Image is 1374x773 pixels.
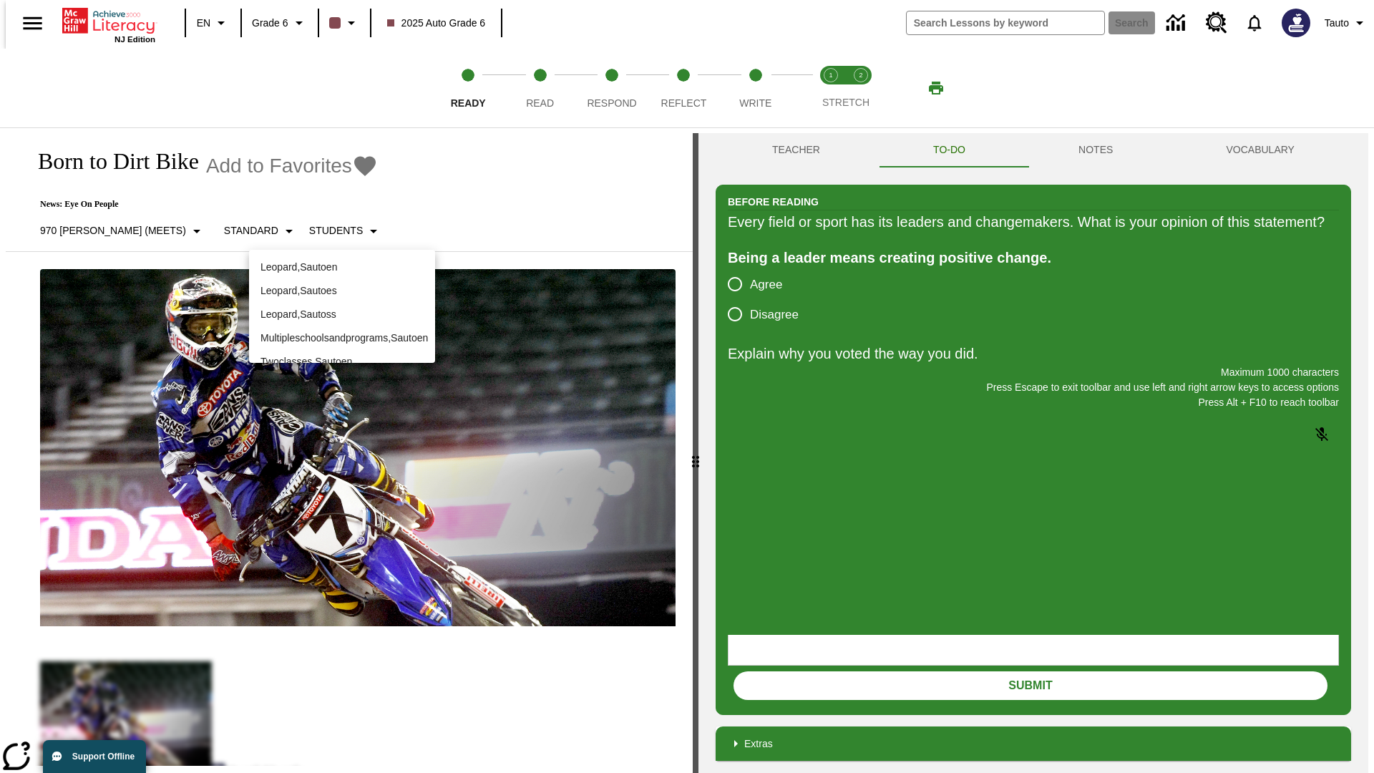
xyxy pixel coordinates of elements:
body: Explain why you voted the way you did. Maximum 1000 characters Press Alt + F10 to reach toolbar P... [6,11,209,24]
p: Leopard , Sautoen [260,260,424,275]
p: Leopard , Sautoes [260,283,424,298]
p: Leopard , Sautoss [260,307,424,322]
p: Twoclasses , Sautoen [260,354,424,369]
p: Multipleschoolsandprograms , Sautoen [260,331,424,346]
